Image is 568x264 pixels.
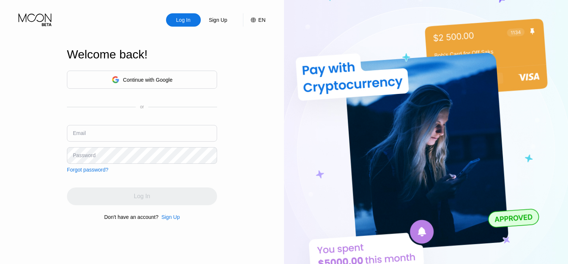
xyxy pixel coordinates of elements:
[67,167,108,173] div: Forgot password?
[73,130,86,136] div: Email
[140,104,144,109] div: or
[166,13,201,27] div: Log In
[161,214,180,220] div: Sign Up
[104,214,159,220] div: Don't have an account?
[67,71,217,89] div: Continue with Google
[201,13,236,27] div: Sign Up
[258,17,266,23] div: EN
[243,13,266,27] div: EN
[123,77,173,83] div: Continue with Google
[73,152,95,158] div: Password
[67,48,217,61] div: Welcome back!
[175,16,191,24] div: Log In
[158,214,180,220] div: Sign Up
[208,16,228,24] div: Sign Up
